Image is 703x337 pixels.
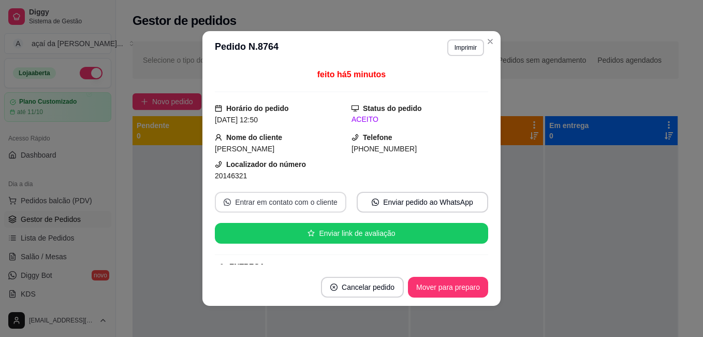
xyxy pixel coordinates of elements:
strong: Nome do cliente [226,133,282,142]
span: phone [215,161,222,168]
strong: Horário do pedido [226,104,289,113]
strong: Localizador do número [226,160,306,168]
span: 20146321 [215,172,247,180]
span: user [215,134,222,141]
strong: Status do pedido [363,104,422,113]
span: star [307,230,315,237]
span: whats-app [224,199,231,206]
div: ACEITO [352,114,488,125]
span: [PHONE_NUMBER] [352,145,417,153]
span: desktop [352,105,359,112]
button: Close [482,33,499,50]
button: whats-appEntrar em contato com o cliente [215,192,346,213]
strong: Telefone [363,133,392,142]
button: Imprimir [447,39,484,56]
h3: Pedido N. 8764 [215,39,279,56]
button: close-circleCancelar pedido [321,277,404,298]
div: ENTREGA [229,261,265,272]
span: feito há 5 minutos [317,70,386,79]
button: Mover para preparo [408,277,488,298]
span: phone [352,134,359,141]
button: whats-appEnviar pedido ao WhatsApp [357,192,488,213]
span: [DATE] 12:50 [215,116,258,124]
span: close-circle [330,284,338,291]
button: starEnviar link de avaliação [215,223,488,244]
span: calendar [215,105,222,112]
span: [PERSON_NAME] [215,145,274,153]
span: whats-app [372,199,379,206]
